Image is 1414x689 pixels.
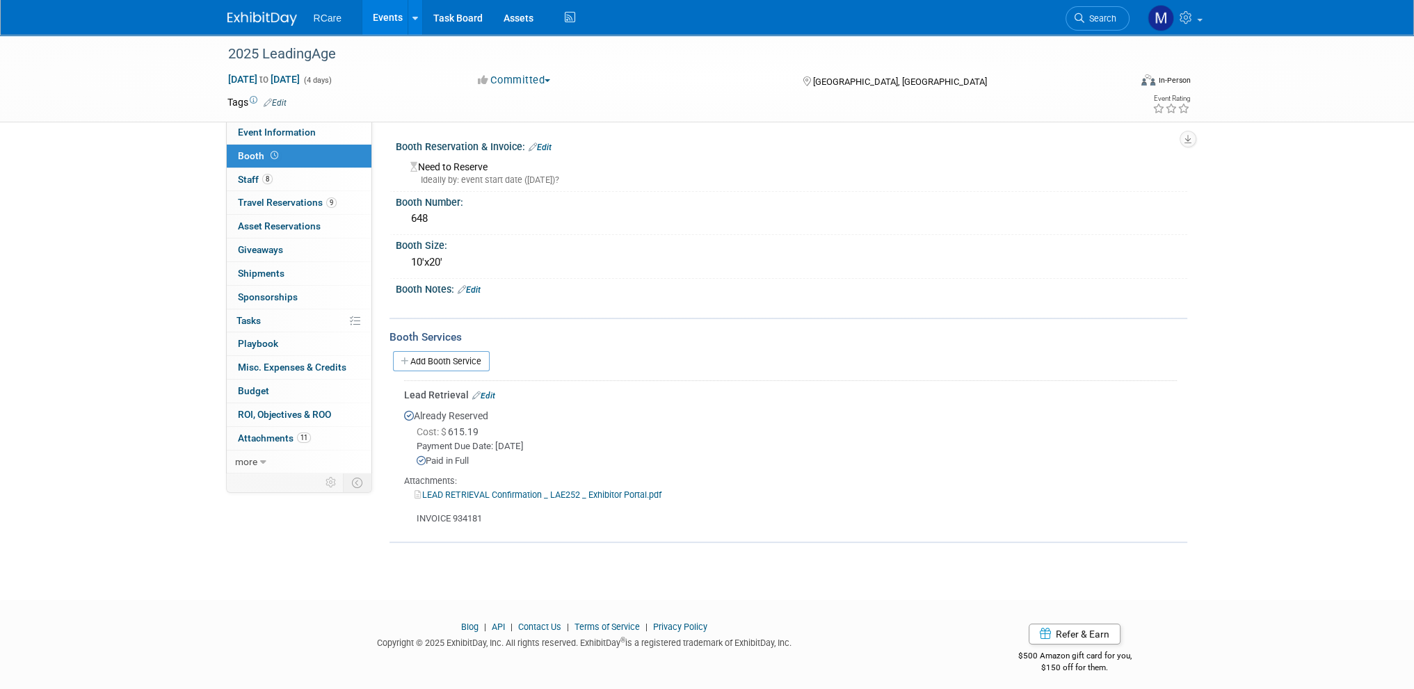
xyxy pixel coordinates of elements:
[396,279,1187,297] div: Booth Notes:
[227,403,371,426] a: ROI, Objectives & ROO
[314,13,342,24] span: RCare
[227,286,371,309] a: Sponsorships
[238,127,316,138] span: Event Information
[238,385,269,396] span: Budget
[227,238,371,261] a: Giveaways
[257,74,271,85] span: to
[238,220,321,232] span: Asset Reservations
[963,662,1187,674] div: $150 off for them.
[473,73,556,88] button: Committed
[326,197,337,208] span: 9
[227,215,371,238] a: Asset Reservations
[238,409,331,420] span: ROI, Objectives & ROO
[389,330,1187,345] div: Booth Services
[238,362,346,373] span: Misc. Expenses & Credits
[393,351,490,371] a: Add Booth Service
[963,641,1187,673] div: $500 Amazon gift card for you,
[238,432,311,444] span: Attachments
[227,356,371,379] a: Misc. Expenses & Credits
[461,622,479,632] a: Blog
[507,622,516,632] span: |
[236,315,261,326] span: Tasks
[472,391,495,400] a: Edit
[404,501,1177,526] div: INVOICE 934181
[396,192,1187,209] div: Booth Number:
[406,252,1177,273] div: 10'x20'
[642,622,651,632] span: |
[297,432,311,443] span: 11
[417,426,484,437] span: 615.19
[227,262,371,285] a: Shipments
[227,191,371,214] a: Travel Reservations9
[227,73,300,86] span: [DATE] [DATE]
[223,42,1109,67] div: 2025 LeadingAge
[227,12,297,26] img: ExhibitDay
[227,121,371,144] a: Event Information
[238,150,281,161] span: Booth
[227,95,287,109] td: Tags
[396,136,1187,154] div: Booth Reservation & Invoice:
[1029,624,1120,645] a: Refer & Earn
[303,76,332,85] span: (4 days)
[262,174,273,184] span: 8
[481,622,490,632] span: |
[235,456,257,467] span: more
[227,309,371,332] a: Tasks
[653,622,707,632] a: Privacy Policy
[529,143,552,152] a: Edit
[417,440,1177,453] div: Payment Due Date: [DATE]
[404,475,1177,487] div: Attachments:
[238,291,298,302] span: Sponsorships
[238,244,283,255] span: Giveaways
[396,235,1187,252] div: Booth Size:
[406,156,1177,186] div: Need to Reserve
[620,636,625,644] sup: ®
[404,388,1177,402] div: Lead Retrieval
[238,197,337,208] span: Travel Reservations
[1084,13,1116,24] span: Search
[343,473,371,492] td: Toggle Event Tabs
[227,168,371,191] a: Staff8
[458,285,481,295] a: Edit
[417,455,1177,468] div: Paid in Full
[1047,72,1191,93] div: Event Format
[417,426,448,437] span: Cost: $
[264,98,287,108] a: Edit
[1148,5,1174,31] img: Mike Andolina
[518,622,561,632] a: Contact Us
[1157,75,1190,86] div: In-Person
[227,332,371,355] a: Playbook
[563,622,572,632] span: |
[1152,95,1189,102] div: Event Rating
[227,451,371,473] a: more
[227,633,942,649] div: Copyright © 2025 ExhibitDay, Inc. All rights reserved. ExhibitDay is a registered trademark of Ex...
[575,622,640,632] a: Terms of Service
[227,145,371,168] a: Booth
[1141,74,1155,86] img: Format-Inperson.png
[1066,6,1130,31] a: Search
[238,174,273,185] span: Staff
[410,174,1177,186] div: Ideally by: event start date ([DATE])?
[415,489,661,500] a: LEAD RETRIEVAL Confirmation _ LAE252 _ Exhibitor Portal.pdf
[813,76,987,87] span: [GEOGRAPHIC_DATA], [GEOGRAPHIC_DATA]
[238,268,284,279] span: Shipments
[227,427,371,450] a: Attachments11
[492,622,505,632] a: API
[319,473,344,492] td: Personalize Event Tab Strip
[268,150,281,161] span: Booth not reserved yet
[404,402,1177,526] div: Already Reserved
[406,208,1177,229] div: 648
[227,380,371,403] a: Budget
[238,338,278,349] span: Playbook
